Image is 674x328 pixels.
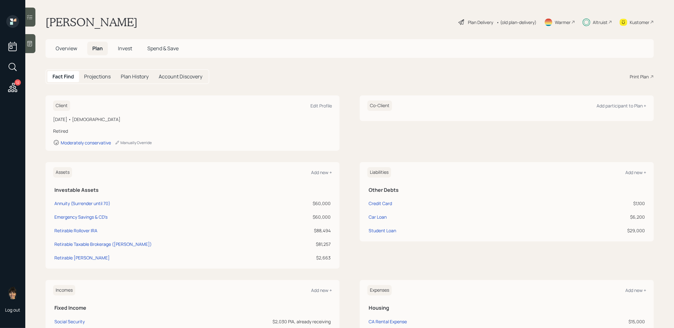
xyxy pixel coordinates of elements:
[311,287,332,293] div: Add new +
[535,200,645,207] div: $1,100
[54,305,331,311] h5: Fixed Income
[625,169,646,175] div: Add new +
[46,15,138,29] h1: [PERSON_NAME]
[5,307,20,313] div: Log out
[310,103,332,109] div: Edit Profile
[15,79,21,86] div: 12
[369,214,387,220] div: Car Loan
[555,19,571,26] div: Warmer
[159,74,202,80] h5: Account Discovery
[54,200,110,207] div: Annuity (Surrender until 70)
[496,19,536,26] div: • (old plan-delivery)
[367,285,392,295] h6: Expenses
[369,227,396,234] div: Student Loan
[6,287,19,299] img: treva-nostdahl-headshot.png
[53,285,75,295] h6: Incomes
[286,200,331,207] div: $60,000
[54,214,107,220] div: Emergency Savings & CD's
[468,19,493,26] div: Plan Delivery
[54,187,331,193] h5: Investable Assets
[54,254,110,261] div: Retirable [PERSON_NAME]
[597,103,646,109] div: Add participant to Plan +
[286,227,331,234] div: $88,494
[286,254,331,261] div: $2,663
[84,74,111,80] h5: Projections
[121,74,149,80] h5: Plan History
[369,187,645,193] h5: Other Debts
[92,45,103,52] span: Plan
[53,100,70,111] h6: Client
[61,140,111,146] div: Moderately conservative
[147,45,179,52] span: Spend & Save
[286,241,331,247] div: $81,257
[54,227,97,234] div: Retirable Rollover IRA
[528,318,645,325] div: $15,000
[625,287,646,293] div: Add new +
[369,200,392,207] div: Credit Card
[535,214,645,220] div: $6,200
[630,73,649,80] div: Print Plan
[593,19,608,26] div: Altruist
[156,318,331,325] div: $2,030 PIA, already receiving
[369,305,645,311] h5: Housing
[369,319,407,325] div: CA Rental Expense
[118,45,132,52] span: Invest
[311,169,332,175] div: Add new +
[286,214,331,220] div: $60,000
[535,227,645,234] div: $29,000
[53,116,332,123] div: [DATE] • [DEMOGRAPHIC_DATA]
[52,74,74,80] h5: Fact Find
[367,100,392,111] h6: Co-Client
[115,140,152,145] div: Manually Override
[53,128,332,134] div: Retired
[367,167,391,178] h6: Liabilities
[630,19,649,26] div: Kustomer
[56,45,77,52] span: Overview
[54,241,152,247] div: Retirable Taxable Brokerage ([PERSON_NAME])
[54,319,85,325] div: Social Security
[53,167,72,178] h6: Assets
